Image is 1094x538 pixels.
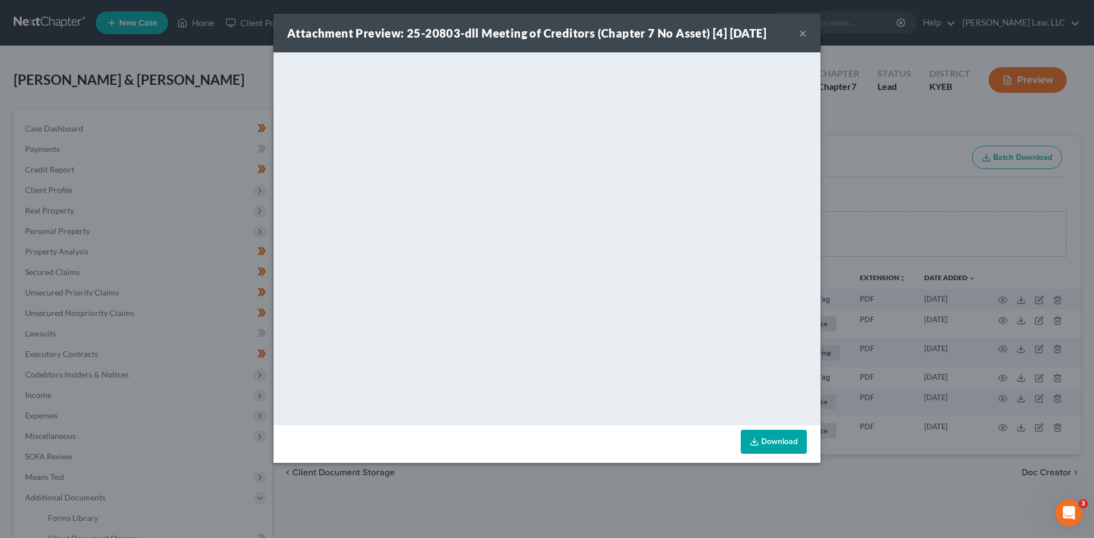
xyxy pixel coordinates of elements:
[287,26,766,40] strong: Attachment Preview: 25-20803-dll Meeting of Creditors (Chapter 7 No Asset) [4] [DATE]
[1079,499,1088,508] span: 3
[1055,499,1083,527] iframe: Intercom live chat
[741,430,807,454] a: Download
[799,26,807,40] button: ×
[273,52,820,422] iframe: <object ng-attr-data='[URL][DOMAIN_NAME]' type='application/pdf' width='100%' height='650px'></ob...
